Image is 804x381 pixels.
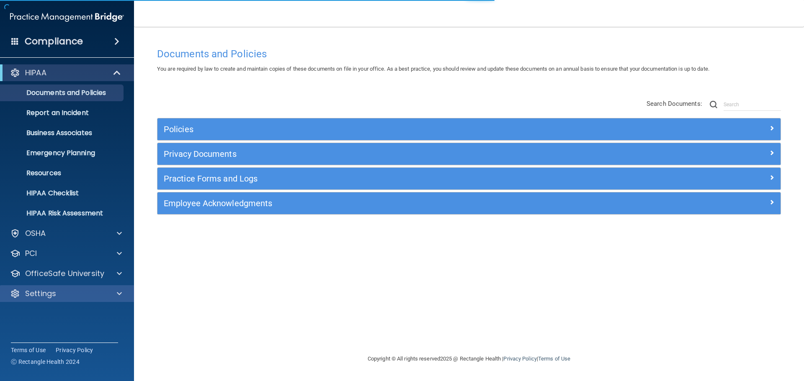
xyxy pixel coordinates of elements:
p: Emergency Planning [5,149,120,157]
a: Terms of Use [11,346,46,354]
a: PCI [10,248,122,258]
a: Settings [10,289,122,299]
a: Employee Acknowledgments [164,197,774,210]
a: Terms of Use [538,355,570,362]
a: Privacy Documents [164,147,774,161]
p: Business Associates [5,129,120,137]
input: Search [724,98,781,111]
a: OSHA [10,228,122,238]
p: HIPAA [25,68,46,78]
a: Practice Forms and Logs [164,172,774,185]
span: Search Documents: [647,100,702,107]
p: Resources [5,169,120,177]
p: Settings [25,289,56,299]
span: Ⓒ Rectangle Health 2024 [11,358,80,366]
a: Policies [164,123,774,136]
a: Privacy Policy [503,355,536,362]
p: PCI [25,248,37,258]
img: ic-search.3b580494.png [710,101,717,108]
p: HIPAA Risk Assessment [5,209,120,217]
h5: Employee Acknowledgments [164,199,618,208]
iframe: Drift Widget Chat Controller [659,322,794,355]
div: Copyright © All rights reserved 2025 @ Rectangle Health | | [316,345,622,372]
a: OfficeSafe University [10,268,122,279]
h5: Practice Forms and Logs [164,174,618,183]
h4: Documents and Policies [157,49,781,59]
h5: Privacy Documents [164,149,618,159]
img: PMB logo [10,9,124,26]
h4: Compliance [25,36,83,47]
p: Report an Incident [5,109,120,117]
span: You are required by law to create and maintain copies of these documents on file in your office. ... [157,66,709,72]
p: Documents and Policies [5,89,120,97]
h5: Policies [164,125,618,134]
p: HIPAA Checklist [5,189,120,197]
p: OfficeSafe University [25,268,104,279]
a: HIPAA [10,68,121,78]
p: OSHA [25,228,46,238]
a: Privacy Policy [56,346,93,354]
